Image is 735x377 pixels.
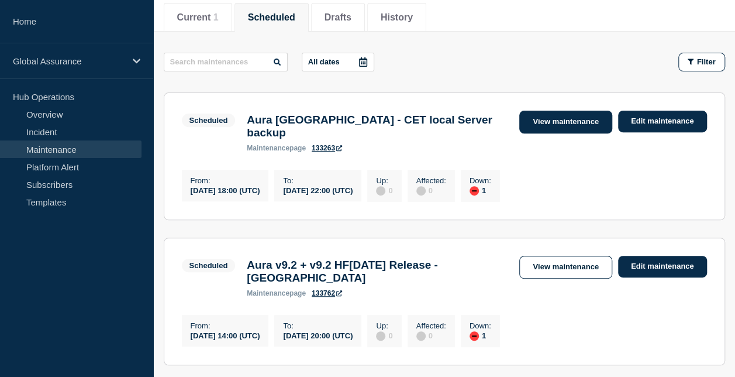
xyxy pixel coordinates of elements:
span: maintenance [247,289,289,297]
p: Affected : [416,321,446,330]
a: 133263 [312,144,342,152]
div: disabled [376,186,385,196]
div: Scheduled [189,116,228,125]
p: Up : [376,321,392,330]
h3: Aura v9.2 + v9.2 HF[DATE] Release - [GEOGRAPHIC_DATA] [247,259,508,285]
span: Filter [697,57,716,66]
div: 0 [416,330,446,341]
div: down [470,186,479,196]
div: disabled [376,331,385,341]
a: View maintenance [519,256,612,279]
div: [DATE] 14:00 (UTC) [191,330,260,340]
p: To : [283,321,353,330]
p: Down : [470,321,491,330]
a: Edit maintenance [618,111,707,132]
div: 0 [376,330,392,341]
button: Scheduled [248,12,295,23]
p: page [247,289,306,297]
div: disabled [416,186,426,196]
div: [DATE] 18:00 (UTC) [191,185,260,195]
p: page [247,144,306,152]
span: maintenance [247,144,289,152]
div: 0 [416,185,446,196]
h3: Aura [GEOGRAPHIC_DATA] - CET local Server backup [247,114,508,139]
div: 1 [470,330,491,341]
span: 1 [213,12,219,22]
div: [DATE] 20:00 (UTC) [283,330,353,340]
div: down [470,331,479,341]
p: Affected : [416,176,446,185]
div: disabled [416,331,426,341]
a: 133762 [312,289,342,297]
button: Current 1 [177,12,219,23]
input: Search maintenances [164,53,288,71]
button: Filter [678,53,725,71]
div: 0 [376,185,392,196]
button: History [381,12,413,23]
p: Up : [376,176,392,185]
div: [DATE] 22:00 (UTC) [283,185,353,195]
div: 1 [470,185,491,196]
a: View maintenance [519,111,612,133]
p: All dates [308,57,340,66]
button: All dates [302,53,374,71]
p: Down : [470,176,491,185]
button: Drafts [325,12,351,23]
a: Edit maintenance [618,256,707,277]
p: From : [191,321,260,330]
div: Scheduled [189,261,228,270]
p: From : [191,176,260,185]
p: Global Assurance [13,56,125,66]
p: To : [283,176,353,185]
